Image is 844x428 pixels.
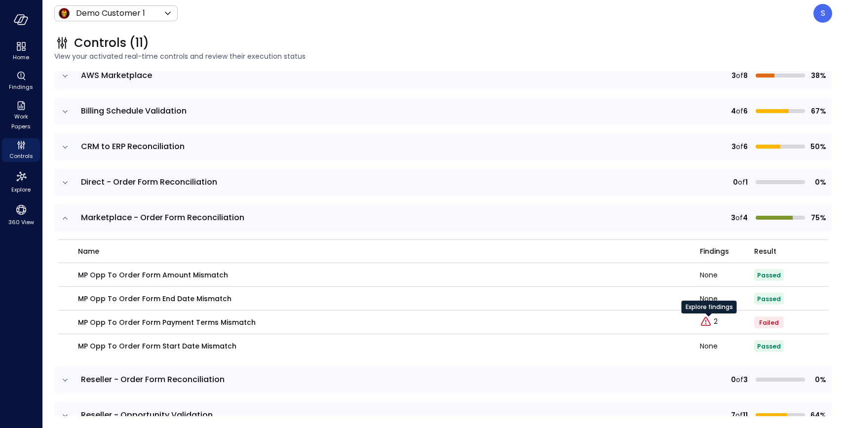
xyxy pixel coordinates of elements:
button: expand row [60,375,70,385]
span: 4 [743,212,748,223]
span: 3 [731,212,735,223]
button: expand row [60,107,70,117]
p: 2 [714,316,718,327]
p: MP Opp To Order Form Amount Mismatch [78,270,228,280]
span: Findings [9,82,33,92]
span: 64% [809,410,826,421]
span: 8 [743,70,748,81]
span: 0 [733,177,738,188]
span: 75% [809,212,826,223]
span: 67% [809,106,826,117]
span: Direct - Order Form Reconciliation [81,176,217,188]
div: Findings [2,69,40,93]
span: of [736,70,743,81]
span: name [78,246,99,257]
span: of [735,410,743,421]
button: expand row [60,71,70,81]
div: Home [2,39,40,63]
span: of [736,141,743,152]
span: 0 [731,374,736,385]
span: of [738,177,745,188]
span: Passed [757,342,781,350]
button: expand row [60,213,70,223]
span: of [736,374,743,385]
span: Work Papers [6,112,36,131]
span: View your activated real-time controls and review their execution status [54,51,832,62]
p: S [821,7,825,19]
div: Explore [2,168,40,195]
span: 3 [743,374,748,385]
div: None [700,343,754,350]
span: 3 [731,141,736,152]
button: expand row [60,411,70,421]
span: of [735,212,743,223]
p: Demo Customer 1 [76,7,145,19]
span: of [736,106,743,117]
p: MP Opp To Order Form Start Date Mismatch [78,341,236,351]
span: 7 [731,410,735,421]
span: 0% [809,177,826,188]
span: 1 [745,177,748,188]
span: 50% [809,141,826,152]
span: Passed [757,295,781,303]
div: Work Papers [2,99,40,132]
div: Steve Sovik [813,4,832,23]
div: None [700,272,754,278]
div: 360 View [2,201,40,228]
div: None [700,295,754,302]
span: Reseller - Opportunity Validation [81,409,213,421]
span: Billing Schedule Validation [81,105,187,117]
a: Explore findings [700,320,718,330]
span: 4 [731,106,736,117]
span: Home [13,52,29,62]
span: Findings [700,246,729,257]
button: expand row [60,142,70,152]
span: Explore [11,185,31,195]
p: MP Opp To Order Form Payment Terms Mismatch [78,317,256,328]
span: 6 [743,106,748,117]
span: 11 [743,410,748,421]
div: Controls [2,138,40,162]
span: Failed [759,318,779,327]
span: CRM to ERP Reconciliation [81,141,185,152]
button: expand row [60,178,70,188]
span: 3 [731,70,736,81]
span: Reseller - Order Form Reconciliation [81,374,225,385]
span: 0% [809,374,826,385]
span: Passed [757,271,781,279]
span: Controls (11) [74,35,149,51]
span: 6 [743,141,748,152]
span: Result [754,246,776,257]
span: AWS Marketplace [81,70,152,81]
span: Marketplace - Order Form Reconciliation [81,212,244,223]
img: Icon [58,7,70,19]
span: 38% [809,70,826,81]
p: MP Opp To Order Form End Date Mismatch [78,293,231,304]
span: 360 View [8,217,34,227]
span: Controls [9,151,33,161]
div: Explore findings [682,301,737,313]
